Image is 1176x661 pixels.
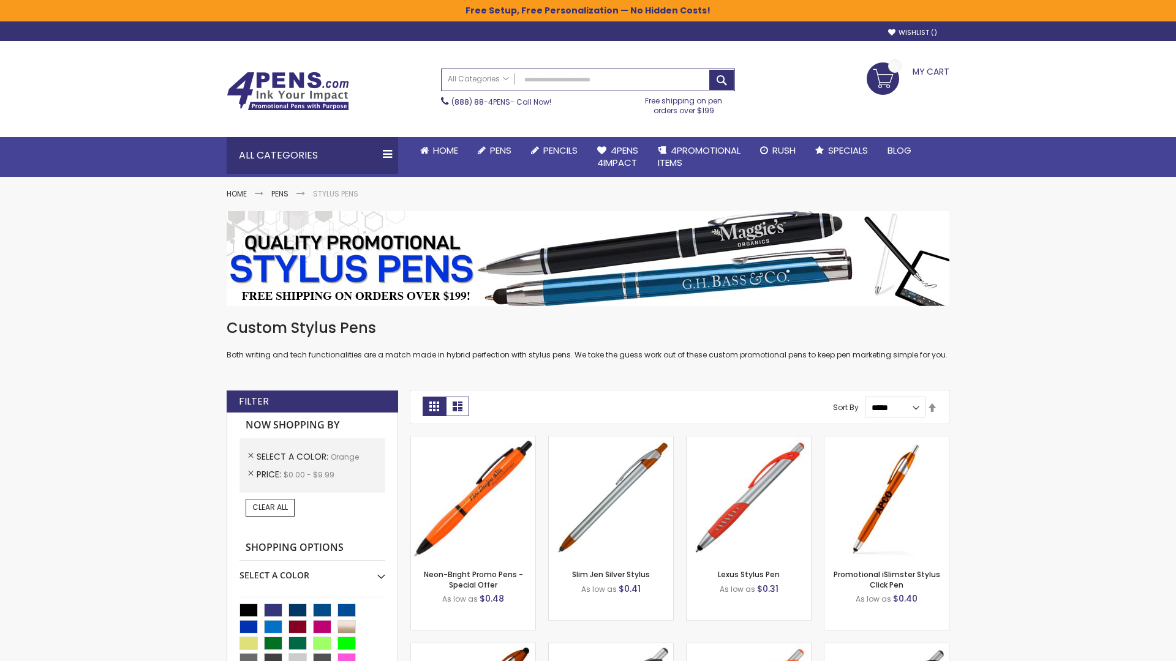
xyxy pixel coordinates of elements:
[720,584,755,594] span: As low as
[893,592,918,605] span: $0.40
[597,144,638,169] span: 4Pens 4impact
[828,144,868,157] span: Specials
[411,436,535,561] img: Neon-Bright Promo Pens-Orange
[648,137,750,177] a: 4PROMOTIONALITEMS
[227,318,949,338] h1: Custom Stylus Pens
[658,144,741,169] span: 4PROMOTIONAL ITEMS
[521,137,587,164] a: Pencils
[451,97,510,107] a: (888) 88-4PENS
[271,189,288,199] a: Pens
[411,643,535,653] a: TouchWrite Query Stylus Pen-Orange
[331,452,359,462] span: Orange
[619,583,641,595] span: $0.41
[687,436,811,446] a: Lexus Stylus Pen-Orange
[227,137,398,174] div: All Categories
[757,583,778,595] span: $0.31
[687,643,811,653] a: Boston Silver Stylus Pen-Orange
[252,502,288,512] span: Clear All
[633,91,736,116] div: Free shipping on pen orders over $199
[888,144,911,157] span: Blog
[442,594,478,604] span: As low as
[549,436,673,446] a: Slim Jen Silver Stylus-Orange
[284,469,334,480] span: $0.00 - $9.99
[433,144,458,157] span: Home
[687,436,811,561] img: Lexus Stylus Pen-Orange
[833,402,859,413] label: Sort By
[834,569,940,589] a: Promotional iSlimster Stylus Click Pen
[423,397,446,416] strong: Grid
[878,137,921,164] a: Blog
[239,561,385,581] div: Select A Color
[549,436,673,561] img: Slim Jen Silver Stylus-Orange
[468,137,521,164] a: Pens
[246,499,295,516] a: Clear All
[572,569,650,580] a: Slim Jen Silver Stylus
[543,144,578,157] span: Pencils
[227,72,349,111] img: 4Pens Custom Pens and Promotional Products
[451,97,551,107] span: - Call Now!
[805,137,878,164] a: Specials
[257,468,284,480] span: Price
[824,643,949,653] a: Lexus Metallic Stylus Pen-Orange
[227,211,949,306] img: Stylus Pens
[257,450,331,463] span: Select A Color
[480,592,504,605] span: $0.48
[581,584,617,594] span: As low as
[750,137,805,164] a: Rush
[448,74,509,84] span: All Categories
[888,28,937,37] a: Wishlist
[239,395,269,408] strong: Filter
[410,137,468,164] a: Home
[227,189,247,199] a: Home
[718,569,780,580] a: Lexus Stylus Pen
[824,436,949,561] img: Promotional iSlimster Stylus Click Pen-Orange
[824,436,949,446] a: Promotional iSlimster Stylus Click Pen-Orange
[587,137,648,177] a: 4Pens4impact
[772,144,796,157] span: Rush
[411,436,535,446] a: Neon-Bright Promo Pens-Orange
[549,643,673,653] a: Boston Stylus Pen-Orange
[856,594,891,604] span: As low as
[239,413,385,438] strong: Now Shopping by
[442,69,515,89] a: All Categories
[239,535,385,561] strong: Shopping Options
[424,569,523,589] a: Neon-Bright Promo Pens - Special Offer
[490,144,511,157] span: Pens
[313,189,358,199] strong: Stylus Pens
[227,318,949,360] div: Both writing and tech functionalities are a match made in hybrid perfection with stylus pens. We ...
